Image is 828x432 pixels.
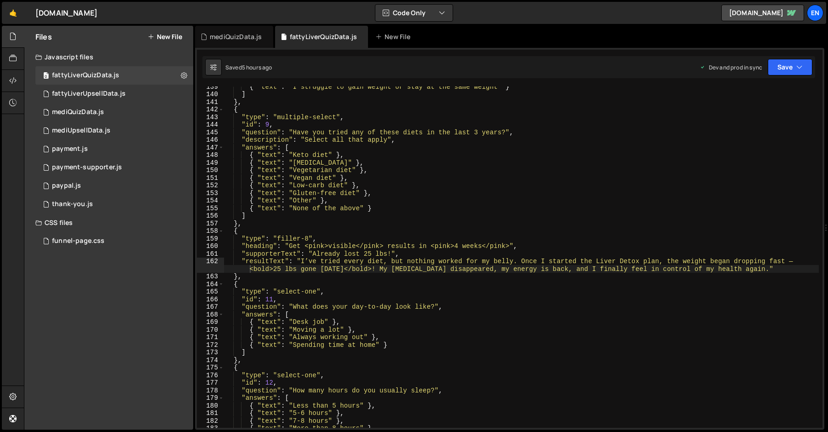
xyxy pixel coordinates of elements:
[35,232,193,250] div: 16956/47008.css
[35,158,193,177] div: 16956/46552.js
[197,394,224,402] div: 179
[197,220,224,228] div: 157
[197,357,224,364] div: 174
[52,71,119,80] div: fattyLiverQuizData.js
[197,114,224,121] div: 143
[197,288,224,296] div: 165
[197,190,224,197] div: 153
[197,151,224,159] div: 148
[197,341,224,349] div: 172
[197,205,224,213] div: 155
[197,159,224,167] div: 149
[197,106,224,114] div: 142
[148,33,182,40] button: New File
[52,237,104,245] div: funnel-page.css
[35,7,98,18] div: [DOMAIN_NAME]
[197,303,224,311] div: 167
[52,163,122,172] div: payment-supporter.js
[2,2,24,24] a: 🤙
[242,63,272,71] div: 5 hours ago
[768,59,812,75] button: Save
[35,103,193,121] div: 16956/46700.js
[35,140,193,158] div: 16956/46551.js
[210,32,262,41] div: mediQuizData.js
[35,66,193,85] div: 16956/46566.js
[52,108,104,116] div: mediQuizData.js
[197,174,224,182] div: 151
[197,326,224,334] div: 170
[197,273,224,281] div: 163
[197,129,224,137] div: 145
[52,200,93,208] div: thank-you.js
[197,227,224,235] div: 158
[197,182,224,190] div: 152
[197,91,224,98] div: 140
[197,318,224,326] div: 169
[197,258,224,273] div: 162
[197,98,224,106] div: 141
[35,177,193,195] div: 16956/46550.js
[197,212,224,220] div: 156
[197,417,224,425] div: 182
[197,349,224,357] div: 173
[197,83,224,91] div: 139
[197,281,224,288] div: 164
[52,145,88,153] div: payment.js
[721,5,804,21] a: [DOMAIN_NAME]
[197,121,224,129] div: 144
[197,136,224,144] div: 146
[52,127,110,135] div: mediUpsellData.js
[290,32,357,41] div: fattyLiverQuizData.js
[197,197,224,205] div: 154
[197,372,224,380] div: 176
[43,73,49,80] span: 0
[197,409,224,417] div: 181
[197,144,224,152] div: 147
[197,242,224,250] div: 160
[700,63,762,71] div: Dev and prod in sync
[197,379,224,387] div: 177
[807,5,823,21] a: En
[35,195,193,213] div: 16956/46524.js
[24,48,193,66] div: Javascript files
[197,311,224,319] div: 168
[35,32,52,42] h2: Files
[197,250,224,258] div: 161
[35,121,193,140] div: 16956/46701.js
[375,32,414,41] div: New File
[197,364,224,372] div: 175
[24,213,193,232] div: CSS files
[52,90,126,98] div: fattyLiverUpsellData.js
[197,296,224,304] div: 166
[375,5,453,21] button: Code Only
[197,387,224,395] div: 178
[197,235,224,243] div: 159
[52,182,81,190] div: paypal.js
[35,85,193,103] div: 16956/46565.js
[225,63,272,71] div: Saved
[197,167,224,174] div: 150
[197,402,224,410] div: 180
[197,334,224,341] div: 171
